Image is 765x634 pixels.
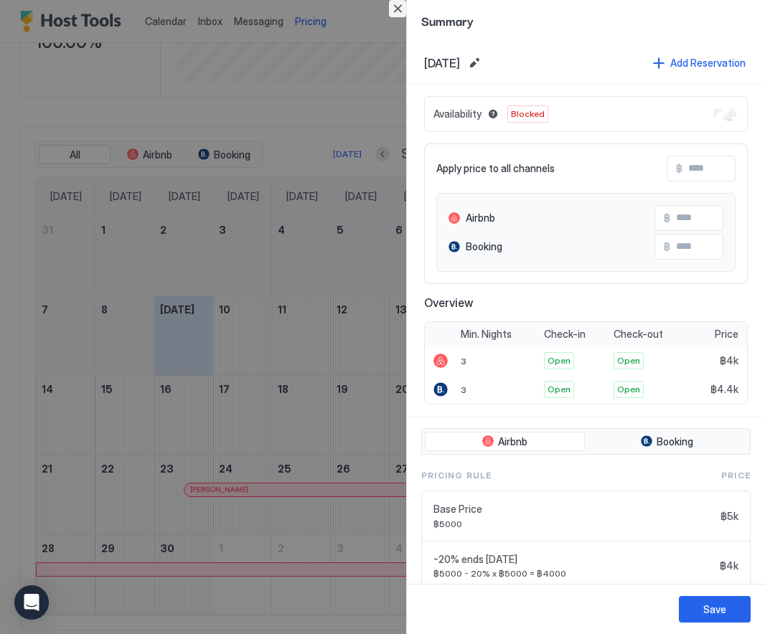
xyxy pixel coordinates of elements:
[588,432,748,452] button: Booking
[664,240,670,253] span: ฿
[433,108,482,120] span: Availability
[651,53,748,72] button: Add Reservation
[433,519,715,529] span: ฿5000
[14,585,49,620] div: Open Intercom Messenger
[670,55,746,70] div: Add Reservation
[436,162,555,175] span: Apply price to all channels
[721,510,738,523] span: ฿5k
[544,328,586,341] span: Check-in
[421,428,751,455] div: tab-group
[421,11,751,29] span: Summary
[664,212,670,224] span: ฿
[676,162,682,175] span: ฿
[484,105,502,123] button: Blocked dates override all pricing rules and remain unavailable until manually unblocked
[461,384,466,395] span: 3
[461,356,466,366] span: 3
[424,295,748,310] span: Overview
[657,435,693,448] span: Booking
[466,55,483,72] button: Edit date range
[721,469,751,482] span: Price
[548,383,571,396] span: Open
[461,328,512,341] span: Min. Nights
[425,432,585,452] button: Airbnb
[424,56,460,70] span: [DATE]
[433,553,714,566] span: -20% ends [DATE]
[679,596,751,623] button: Save
[715,328,738,341] span: Price
[466,212,495,224] span: Airbnb
[617,383,640,396] span: Open
[720,559,738,572] span: ฿4k
[511,108,545,120] span: Blocked
[433,503,715,516] span: Base Price
[720,354,738,367] span: ฿4k
[614,328,663,341] span: Check-out
[710,383,738,396] span: ฿4.4k
[433,568,714,579] span: ฿5000 - 20% x ฿5000 = ฿4000
[548,354,571,367] span: Open
[421,469,492,482] span: Pricing Rule
[466,240,502,253] span: Booking
[498,435,527,448] span: Airbnb
[617,354,640,367] span: Open
[703,602,726,617] div: Save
